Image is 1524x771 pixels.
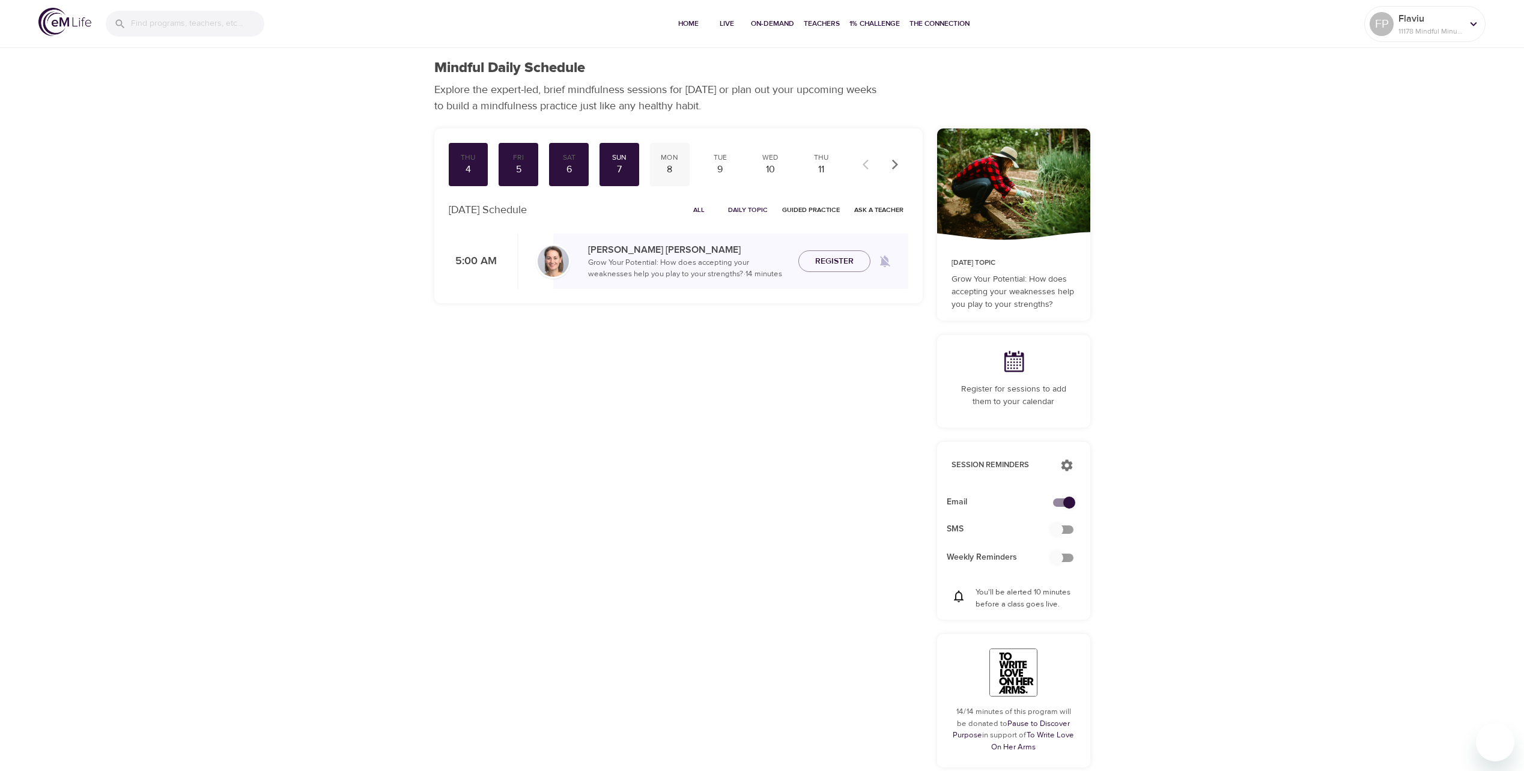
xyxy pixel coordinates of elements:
button: Register [798,250,870,273]
p: Flaviu [1398,11,1462,26]
div: Mon [655,153,685,163]
p: Register for sessions to add them to your calendar [952,383,1076,408]
div: 11 [806,163,836,177]
p: [PERSON_NAME] [PERSON_NAME] [588,243,789,257]
button: Ask a Teacher [849,201,908,219]
a: Pause to Discover Purpose [953,719,1070,740]
div: 8 [655,163,685,177]
img: Deanna_Burkett-min.jpg [538,246,569,277]
p: 14/14 minutes of this program will be donated to in support of [952,706,1076,753]
span: Live [712,17,741,30]
span: Home [674,17,703,30]
p: You'll be alerted 10 minutes before a class goes live. [976,587,1076,610]
iframe: Button to launch messaging window [1476,723,1514,761]
span: Teachers [804,17,840,30]
a: To Write Love On Her Arms [991,730,1074,752]
p: Explore the expert-led, brief mindfulness sessions for [DATE] or plan out your upcoming weeks to ... [434,82,885,114]
span: Email [947,496,1061,509]
input: Find programs, teachers, etc... [131,11,264,37]
button: All [680,201,718,219]
span: The Connection [909,17,970,30]
div: Sat [554,153,584,163]
div: 9 [705,163,735,177]
p: [DATE] Topic [952,258,1076,268]
div: Thu [806,153,836,163]
p: [DATE] Schedule [449,202,527,218]
span: All [685,204,714,216]
button: Daily Topic [723,201,773,219]
p: Grow Your Potential: How does accepting your weaknesses help you play to your strengths? · 14 min... [588,257,789,280]
div: Thu [454,153,484,163]
p: 11178 Mindful Minutes [1398,26,1462,37]
span: Remind me when a class goes live every Saturday at 5:00 AM [870,247,899,276]
div: Fri [503,153,533,163]
div: Sun [604,153,634,163]
div: 4 [454,163,484,177]
span: On-Demand [751,17,794,30]
span: SMS [947,523,1061,536]
span: Register [815,254,854,269]
span: 1% Challenge [849,17,900,30]
p: Session Reminders [952,459,1048,471]
button: Guided Practice [777,201,845,219]
div: Tue [705,153,735,163]
div: 6 [554,163,584,177]
div: FP [1370,12,1394,36]
p: Grow Your Potential: How does accepting your weaknesses help you play to your strengths? [952,273,1076,311]
img: logo [38,8,91,36]
div: 5 [503,163,533,177]
div: 10 [756,163,786,177]
span: Ask a Teacher [854,204,903,216]
p: 5:00 AM [449,253,497,270]
span: Guided Practice [782,204,840,216]
h1: Mindful Daily Schedule [434,59,585,77]
span: Weekly Reminders [947,551,1061,564]
div: 7 [604,163,634,177]
span: Daily Topic [728,204,768,216]
div: Wed [756,153,786,163]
